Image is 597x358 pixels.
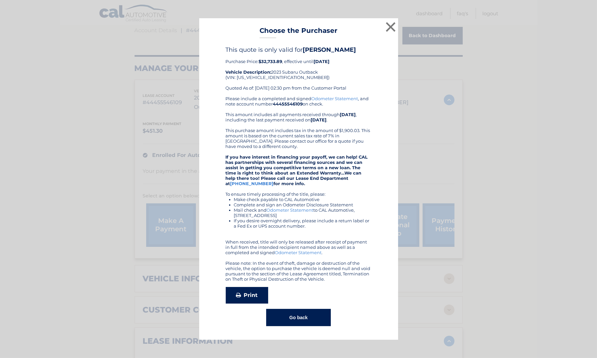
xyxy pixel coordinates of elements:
[260,27,337,38] h3: Choose the Purchaser
[267,207,314,213] a: Odometer Statement
[226,69,271,75] strong: Vehicle Description:
[226,46,372,96] div: Purchase Price: , effective until 2023 Subaru Outback (VIN: [US_VEHICLE_IDENTIFICATION_NUMBER]) Q...
[340,112,356,117] b: [DATE]
[303,46,356,53] b: [PERSON_NAME]
[234,207,372,218] li: Mail check and to CAL Automotive, [STREET_ADDRESS]
[226,46,372,53] h4: This quote is only valid for
[312,96,358,101] a: Odometer Statement
[311,117,327,122] b: [DATE]
[275,250,322,255] a: Odometer Statement
[273,101,303,107] b: 44455546109
[234,197,372,202] li: Make check payable to CAL Automotive
[314,59,330,64] b: [DATE]
[226,96,372,282] div: Please include a completed and signed , and note account number on check. This amount includes al...
[226,287,268,304] a: Print
[266,309,331,326] button: Go back
[234,202,372,207] li: Complete and sign an Odometer Disclosure Statement
[226,154,368,186] strong: If you have interest in financing your payoff, we can help! CAL has partnerships with several fin...
[234,218,372,229] li: If you desire overnight delivery, please include a return label or a Fed Ex or UPS account number.
[259,59,282,64] b: $32,733.89
[384,20,397,34] button: ×
[230,181,274,186] a: [PHONE_NUMBER]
